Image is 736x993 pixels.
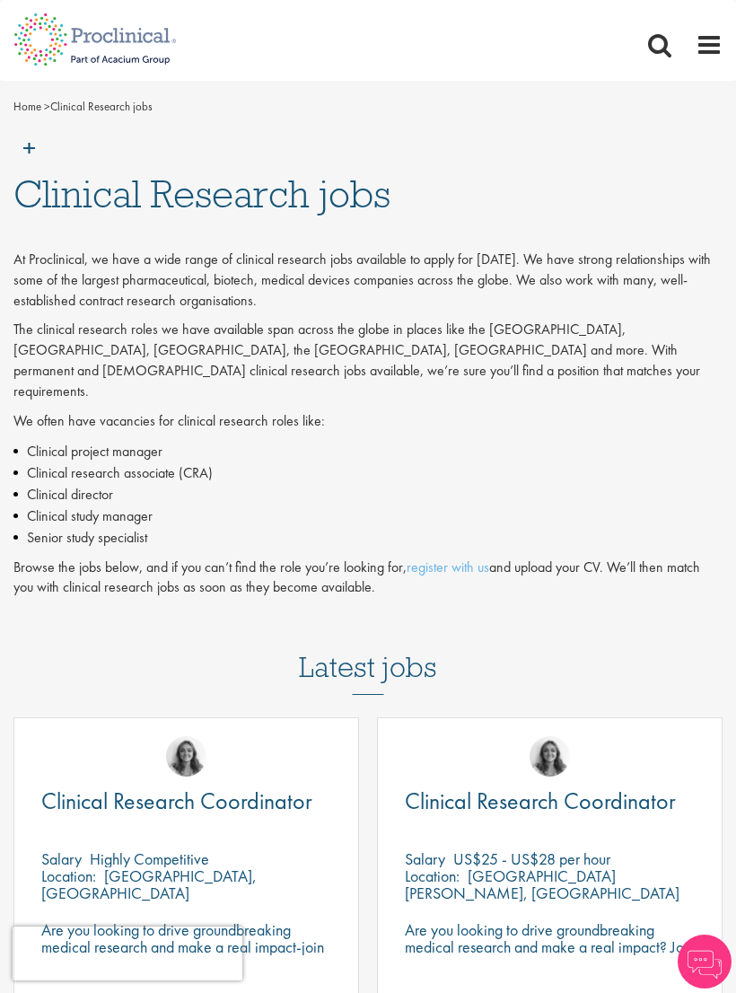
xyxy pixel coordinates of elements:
[405,866,460,886] span: Location:
[13,170,390,218] span: Clinical Research jobs
[166,736,206,777] img: Jackie Cerchio
[13,505,723,527] li: Clinical study manager
[13,411,723,432] p: We often have vacancies for clinical research roles like:
[299,607,437,695] h3: Latest jobs
[405,790,695,813] a: Clinical Research Coordinator
[41,848,82,869] span: Salary
[41,921,331,989] p: Are you looking to drive groundbreaking medical research and make a real impact-join our client a...
[407,558,489,576] a: register with us
[13,320,723,401] p: The clinical research roles we have available span across the globe in places like the [GEOGRAPHI...
[405,786,676,816] span: Clinical Research Coordinator
[41,866,96,886] span: Location:
[13,441,723,462] li: Clinical project manager
[41,786,312,816] span: Clinical Research Coordinator
[13,927,242,980] iframe: reCAPTCHA
[13,484,723,505] li: Clinical director
[13,558,723,599] p: Browse the jobs below, and if you can’t find the role you’re looking for, and upload your CV. We’...
[405,921,695,989] p: Are you looking to drive groundbreaking medical research and make a real impact? Join our client ...
[453,848,610,869] p: US$25 - US$28 per hour
[405,866,679,903] p: [GEOGRAPHIC_DATA][PERSON_NAME], [GEOGRAPHIC_DATA]
[678,935,732,989] img: Chatbot
[405,848,445,869] span: Salary
[90,848,209,869] p: Highly Competitive
[530,736,570,777] img: Jackie Cerchio
[13,527,723,549] li: Senior study specialist
[13,462,723,484] li: Clinical research associate (CRA)
[41,866,257,903] p: [GEOGRAPHIC_DATA], [GEOGRAPHIC_DATA]
[41,790,331,813] a: Clinical Research Coordinator
[13,250,723,312] p: At Proclinical, we have a wide range of clinical research jobs available to apply for [DATE]. We ...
